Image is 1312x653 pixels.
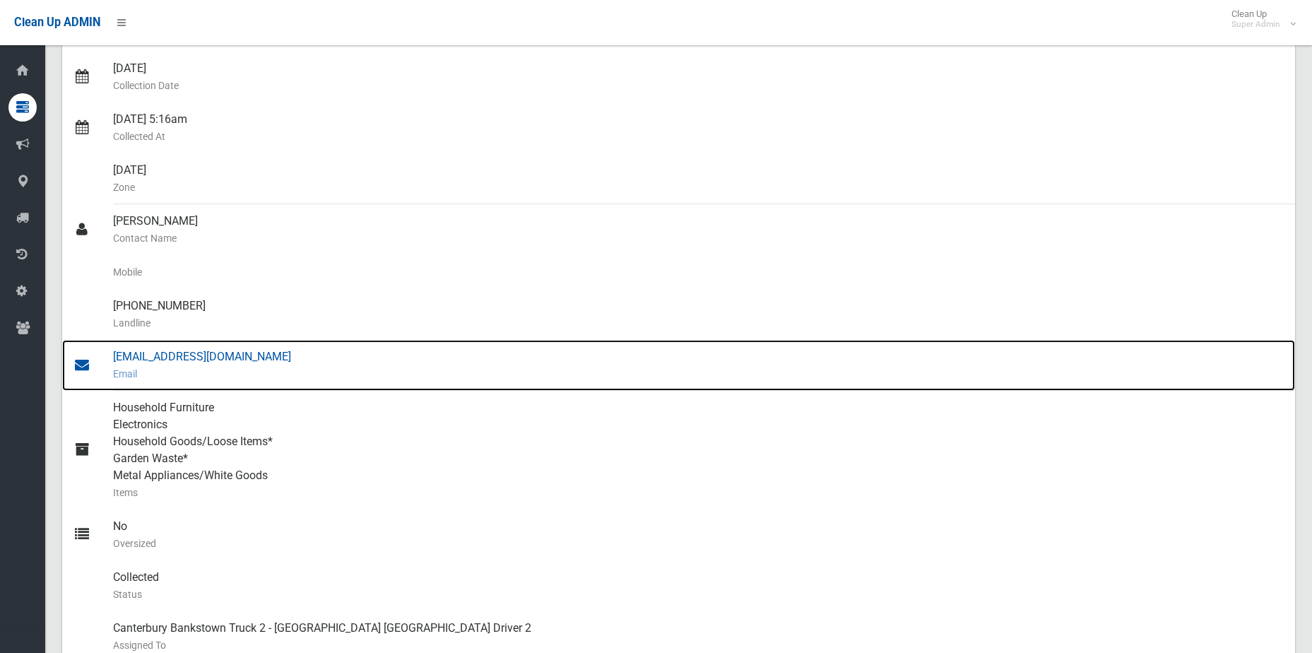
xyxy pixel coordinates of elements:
[113,77,1284,94] small: Collection Date
[113,264,1284,281] small: Mobile
[1231,19,1280,30] small: Super Admin
[113,128,1284,145] small: Collected At
[113,535,1284,552] small: Oversized
[113,153,1284,204] div: [DATE]
[113,179,1284,196] small: Zone
[113,560,1284,611] div: Collected
[113,204,1284,255] div: [PERSON_NAME]
[113,365,1284,382] small: Email
[113,484,1284,501] small: Items
[1224,8,1294,30] span: Clean Up
[14,16,100,29] span: Clean Up ADMIN
[113,314,1284,331] small: Landline
[113,289,1284,340] div: [PHONE_NUMBER]
[113,52,1284,102] div: [DATE]
[113,230,1284,247] small: Contact Name
[113,586,1284,603] small: Status
[113,510,1284,560] div: No
[113,340,1284,391] div: [EMAIL_ADDRESS][DOMAIN_NAME]
[62,340,1295,391] a: [EMAIL_ADDRESS][DOMAIN_NAME]Email
[113,102,1284,153] div: [DATE] 5:16am
[113,391,1284,510] div: Household Furniture Electronics Household Goods/Loose Items* Garden Waste* Metal Appliances/White...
